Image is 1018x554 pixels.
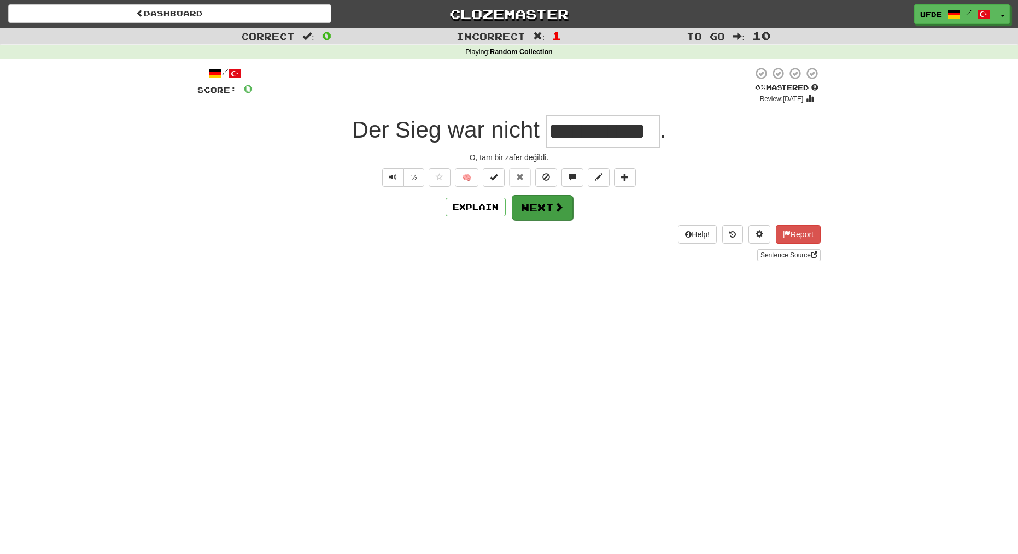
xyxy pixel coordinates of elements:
[8,4,331,23] a: Dashboard
[755,83,766,92] span: 0 %
[757,249,821,261] a: Sentence Source
[348,4,671,23] a: Clozemaster
[752,29,771,42] span: 10
[552,29,561,42] span: 1
[241,31,295,42] span: Correct
[380,168,424,187] div: Text-to-speech controls
[920,9,942,19] span: ufde
[966,9,972,16] span: /
[403,168,424,187] button: ½
[588,168,610,187] button: Edit sentence (alt+d)
[448,117,485,143] span: war
[322,29,331,42] span: 0
[722,225,743,244] button: Round history (alt+y)
[197,67,253,80] div: /
[678,225,717,244] button: Help!
[733,32,745,41] span: :
[535,168,557,187] button: Ignore sentence (alt+i)
[490,48,553,56] strong: Random Collection
[352,117,389,143] span: Der
[660,117,666,143] span: .
[776,225,821,244] button: Report
[753,83,821,93] div: Mastered
[429,168,451,187] button: Favorite sentence (alt+f)
[446,198,506,216] button: Explain
[197,85,237,95] span: Score:
[382,168,404,187] button: Play sentence audio (ctl+space)
[533,32,545,41] span: :
[760,95,804,103] small: Review: [DATE]
[914,4,996,24] a: ufde /
[243,81,253,95] span: 0
[197,152,821,163] div: O, tam bir zafer değildi.
[687,31,725,42] span: To go
[491,117,540,143] span: nicht
[509,168,531,187] button: Reset to 0% Mastered (alt+r)
[614,168,636,187] button: Add to collection (alt+a)
[561,168,583,187] button: Discuss sentence (alt+u)
[457,31,525,42] span: Incorrect
[455,168,478,187] button: 🧠
[302,32,314,41] span: :
[395,117,441,143] span: Sieg
[483,168,505,187] button: Set this sentence to 100% Mastered (alt+m)
[512,195,573,220] button: Next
